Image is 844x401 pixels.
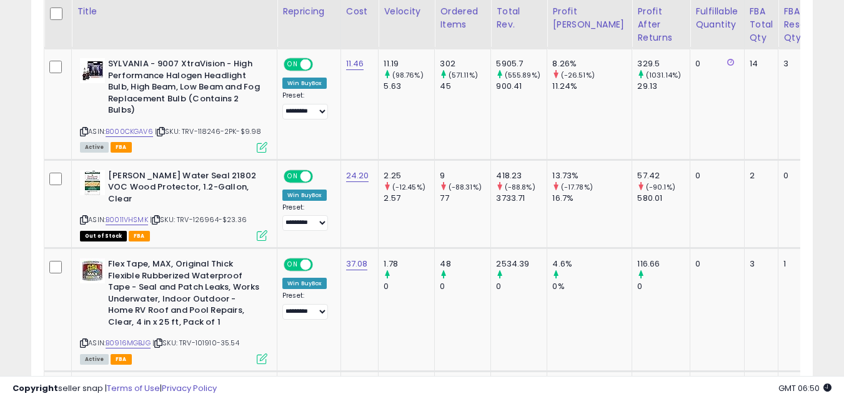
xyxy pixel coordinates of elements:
[384,258,434,270] div: 1.78
[552,170,632,181] div: 13.73%
[346,5,374,18] div: Cost
[311,171,331,181] span: OFF
[637,281,690,292] div: 0
[384,170,434,181] div: 2.25
[637,170,690,181] div: 57.42
[106,215,148,225] a: B0011VHSMK
[282,91,331,119] div: Preset:
[750,170,769,181] div: 2
[783,170,821,181] div: 0
[637,193,690,204] div: 580.01
[282,5,335,18] div: Repricing
[311,59,331,70] span: OFF
[384,193,434,204] div: 2.57
[152,338,239,348] span: | SKU: TRV-101910-35.54
[496,193,547,204] div: 3733.71
[496,58,547,69] div: 5905.7
[282,292,331,320] div: Preset:
[440,81,490,92] div: 45
[637,58,690,69] div: 329.5
[106,126,153,137] a: B000CKGAV6
[552,81,632,92] div: 11.24%
[561,70,595,80] small: (-26.51%)
[783,5,825,44] div: FBA Reserved Qty
[783,258,821,270] div: 1
[80,142,109,153] span: All listings currently available for purchase on Amazon
[637,81,690,92] div: 29.13
[552,281,632,292] div: 0%
[552,193,632,204] div: 16.7%
[285,260,300,270] span: ON
[282,190,327,201] div: Win BuyBox
[108,258,260,331] b: Flex Tape, MAX, Original Thick Flexible Rubberized Waterproof Tape - Seal and Patch Leaks, Works ...
[496,258,547,270] div: 2534.39
[282,203,331,231] div: Preset:
[111,142,132,153] span: FBA
[496,170,547,181] div: 418.23
[311,260,331,270] span: OFF
[282,278,327,289] div: Win BuyBox
[440,281,490,292] div: 0
[449,70,478,80] small: (571.11%)
[282,78,327,89] div: Win BuyBox
[440,5,485,31] div: Ordered Items
[496,281,547,292] div: 0
[108,170,260,208] b: [PERSON_NAME] Water Seal 21802 VOC Wood Protector, 1.2-Gallon, Clear
[108,58,260,119] b: SYLVANIA - 9007 XtraVision - High Performance Halogen Headlight Bulb, High Beam, Low Beam and Fog...
[646,70,682,80] small: (1031.14%)
[440,58,490,69] div: 302
[346,170,369,182] a: 24.20
[496,5,542,31] div: Total Rev.
[80,58,267,151] div: ASIN:
[561,182,593,192] small: (-17.78%)
[155,126,262,136] span: | SKU: TRV-118246-2PK-$9.98
[77,5,272,18] div: Title
[384,81,434,92] div: 5.63
[80,58,105,83] img: 41kTXrUpsNL._SL40_.jpg
[129,231,150,241] span: FBA
[552,5,627,31] div: Profit [PERSON_NAME]
[695,258,734,270] div: 0
[80,231,127,241] span: All listings that are currently out of stock and unavailable for purchase on Amazon
[384,5,429,18] div: Velocity
[646,182,675,192] small: (-90.1%)
[496,81,547,92] div: 900.41
[505,70,540,80] small: (555.89%)
[552,258,632,270] div: 4.6%
[162,382,217,394] a: Privacy Policy
[695,170,734,181] div: 0
[12,382,58,394] strong: Copyright
[440,258,490,270] div: 48
[80,354,109,365] span: All listings currently available for purchase on Amazon
[80,258,105,283] img: 51OZQ-uPPaL._SL40_.jpg
[750,5,773,44] div: FBA Total Qty
[384,58,434,69] div: 11.19
[695,5,738,31] div: Fulfillable Quantity
[111,354,132,365] span: FBA
[346,58,364,70] a: 11.46
[637,5,685,44] div: Profit After Returns
[449,182,482,192] small: (-88.31%)
[150,215,247,225] span: | SKU: TRV-126964-$23.36
[392,70,424,80] small: (98.76%)
[12,383,217,395] div: seller snap | |
[783,58,821,69] div: 3
[695,58,734,69] div: 0
[106,338,151,348] a: B0916MGBJG
[80,258,267,363] div: ASIN:
[80,170,267,240] div: ASIN:
[440,170,490,181] div: 9
[384,281,434,292] div: 0
[285,59,300,70] span: ON
[750,258,769,270] div: 3
[440,193,490,204] div: 77
[552,58,632,69] div: 8.26%
[750,58,769,69] div: 14
[392,182,425,192] small: (-12.45%)
[778,382,832,394] span: 2025-09-16 06:50 GMT
[80,170,105,195] img: 51qXa9a5RNL._SL40_.jpg
[107,382,160,394] a: Terms of Use
[285,171,300,181] span: ON
[637,258,690,270] div: 116.66
[505,182,535,192] small: (-88.8%)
